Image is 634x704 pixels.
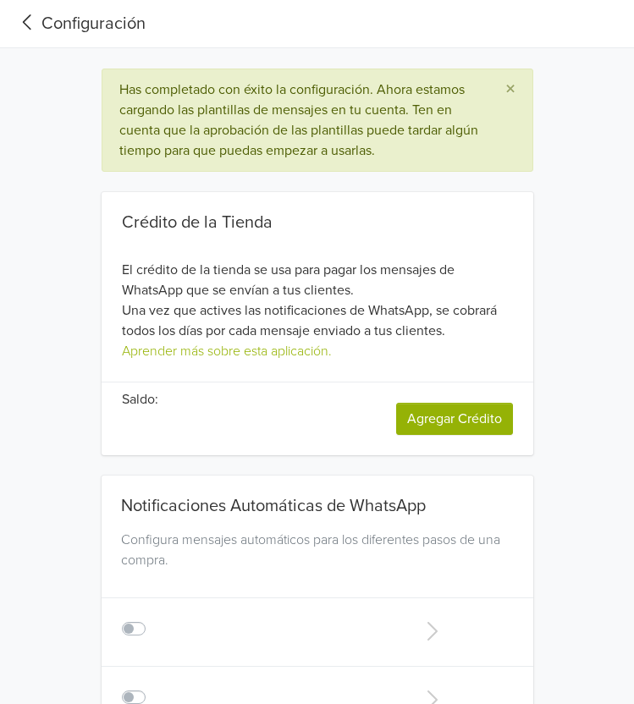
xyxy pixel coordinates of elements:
a: Configuración [14,11,146,36]
a: Aprender más sobre esta aplicación. [122,343,332,360]
span: × [505,77,515,102]
div: Crédito de la Tienda [122,212,513,233]
div: Notificaciones Automáticas de WhatsApp [114,476,521,523]
a: Agregar Crédito [396,403,513,435]
div: El crédito de la tienda se usa para pagar los mensajes de WhatsApp que se envían a tus clientes. ... [102,212,533,361]
p: Saldo: [122,389,158,410]
div: Has completado con éxito la configuración. Ahora estamos cargando las plantillas de mensajes en t... [119,80,478,161]
div: Configura mensajes automáticos para los diferentes pasos de una compra. [114,530,521,591]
